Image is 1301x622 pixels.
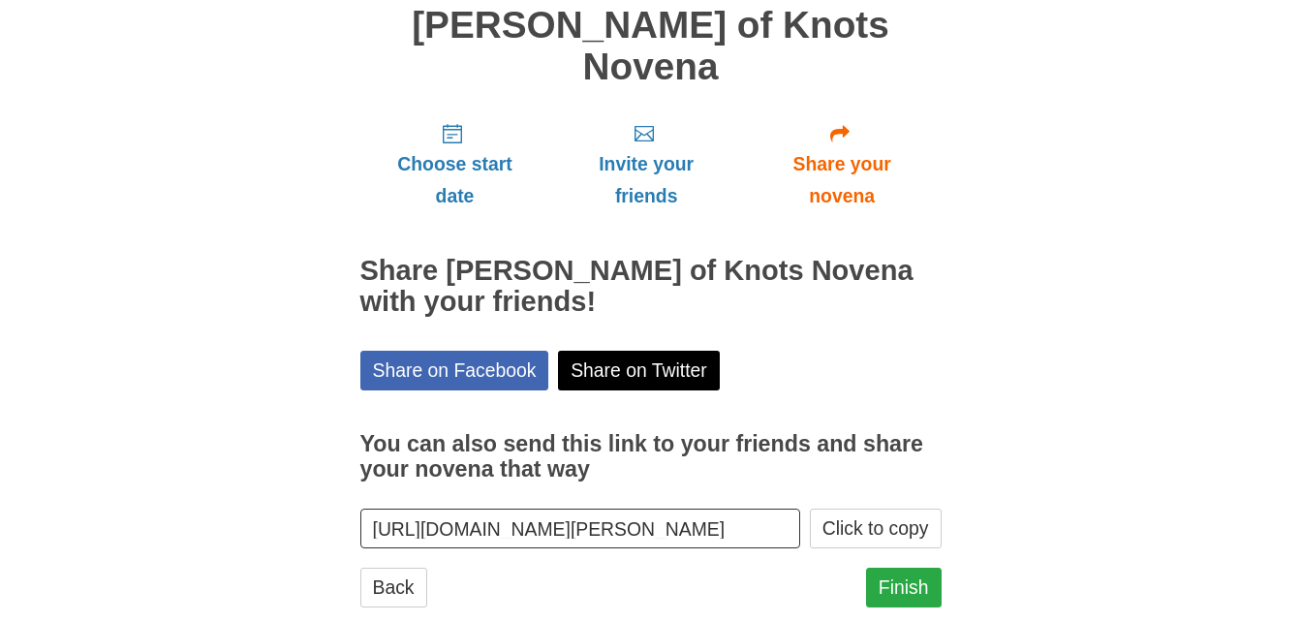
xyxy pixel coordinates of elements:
[866,568,942,607] a: Finish
[743,107,942,222] a: Share your novena
[569,148,723,212] span: Invite your friends
[810,509,942,548] button: Click to copy
[380,148,531,212] span: Choose start date
[360,568,427,607] a: Back
[360,256,942,318] h2: Share [PERSON_NAME] of Knots Novena with your friends!
[762,148,922,212] span: Share your novena
[360,107,550,222] a: Choose start date
[549,107,742,222] a: Invite your friends
[558,351,720,390] a: Share on Twitter
[360,351,549,390] a: Share on Facebook
[360,432,942,482] h3: You can also send this link to your friends and share your novena that way
[360,5,942,87] h1: [PERSON_NAME] of Knots Novena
